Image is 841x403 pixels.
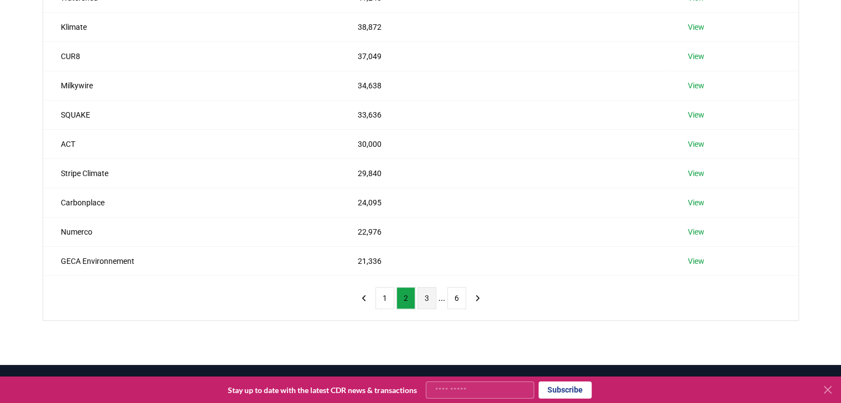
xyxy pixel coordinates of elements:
td: 24,095 [340,188,670,217]
td: 21,336 [340,246,670,275]
a: View [688,51,704,62]
td: 38,872 [340,12,670,41]
td: 37,049 [340,41,670,71]
a: View [688,80,704,91]
a: View [688,139,704,150]
td: 33,636 [340,100,670,129]
li: ... [438,291,445,305]
a: View [688,197,704,208]
td: Carbonplace [43,188,340,217]
a: View [688,109,704,120]
button: next page [468,287,487,309]
a: View [688,22,704,33]
a: View [688,256,704,267]
td: SQUAKE [43,100,340,129]
button: 1 [375,287,394,309]
a: View [688,226,704,237]
td: Milkywire [43,71,340,100]
td: Klimate [43,12,340,41]
td: 22,976 [340,217,670,246]
button: 6 [447,287,466,309]
a: View [688,168,704,179]
td: 29,840 [340,158,670,188]
button: previous page [354,287,373,309]
td: Numerco [43,217,340,246]
td: ACT [43,129,340,158]
td: 30,000 [340,129,670,158]
td: 34,638 [340,71,670,100]
button: 3 [417,287,436,309]
td: Stripe Climate [43,158,340,188]
td: CUR8 [43,41,340,71]
td: GECA Environnement [43,246,340,275]
button: 2 [396,287,415,309]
